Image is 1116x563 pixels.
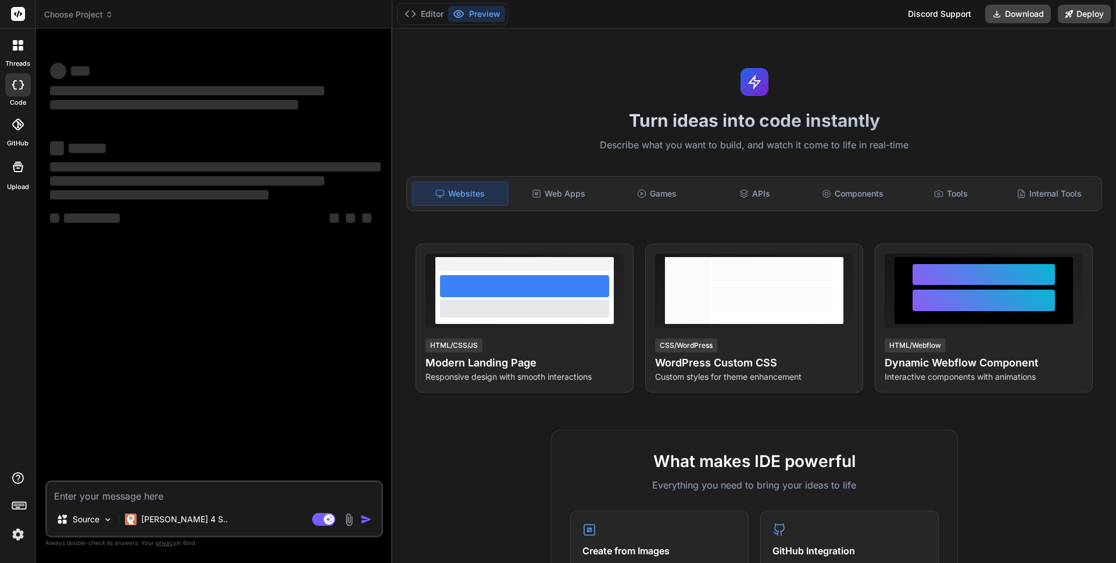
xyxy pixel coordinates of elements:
span: ‌ [50,86,324,95]
img: Claude 4 Sonnet [125,514,137,525]
div: Tools [903,181,999,206]
button: Preview [448,6,505,22]
span: ‌ [50,63,66,79]
div: APIs [707,181,803,206]
span: ‌ [50,213,59,223]
div: HTML/CSS/JS [425,338,482,352]
span: ‌ [64,213,120,223]
span: Choose Project [44,9,113,20]
div: Internal Tools [1001,181,1097,206]
img: attachment [342,513,356,526]
label: threads [5,59,30,69]
button: Download [985,5,1051,23]
p: Always double-check its answers. Your in Bind [45,537,383,548]
img: Pick Models [103,515,113,525]
div: HTML/Webflow [885,338,946,352]
img: icon [360,514,372,525]
span: ‌ [50,176,324,186]
h4: Modern Landing Page [425,355,624,371]
h4: Create from Images [582,544,736,558]
p: Responsive design with smooth interactions [425,371,624,383]
span: ‌ [69,144,106,153]
button: Editor [400,6,448,22]
div: Web Apps [511,181,607,206]
h4: Dynamic Webflow Component [885,355,1083,371]
p: [PERSON_NAME] 4 S.. [141,514,228,525]
p: Interactive components with animations [885,371,1083,383]
h2: What makes IDE powerful [570,449,939,473]
label: GitHub [7,138,28,148]
span: ‌ [362,213,371,223]
div: Games [609,181,705,206]
div: Components [805,181,901,206]
div: Discord Support [901,5,978,23]
span: ‌ [346,213,355,223]
span: ‌ [50,100,298,109]
p: Describe what you want to build, and watch it come to life in real-time [399,138,1109,153]
p: Everything you need to bring your ideas to life [570,478,939,492]
p: Custom styles for theme enhancement [655,371,853,383]
h4: GitHub Integration [772,544,927,558]
div: CSS/WordPress [655,338,717,352]
label: Upload [7,182,29,192]
label: code [10,98,26,108]
span: ‌ [50,141,64,155]
h1: Turn ideas into code instantly [399,110,1109,131]
div: Websites [412,181,509,206]
span: ‌ [71,66,90,76]
h4: WordPress Custom CSS [655,355,853,371]
img: settings [8,525,28,544]
span: ‌ [50,162,381,172]
span: privacy [156,539,177,546]
p: Source [73,514,99,525]
button: Deploy [1058,5,1111,23]
span: ‌ [330,213,339,223]
span: ‌ [50,190,269,199]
